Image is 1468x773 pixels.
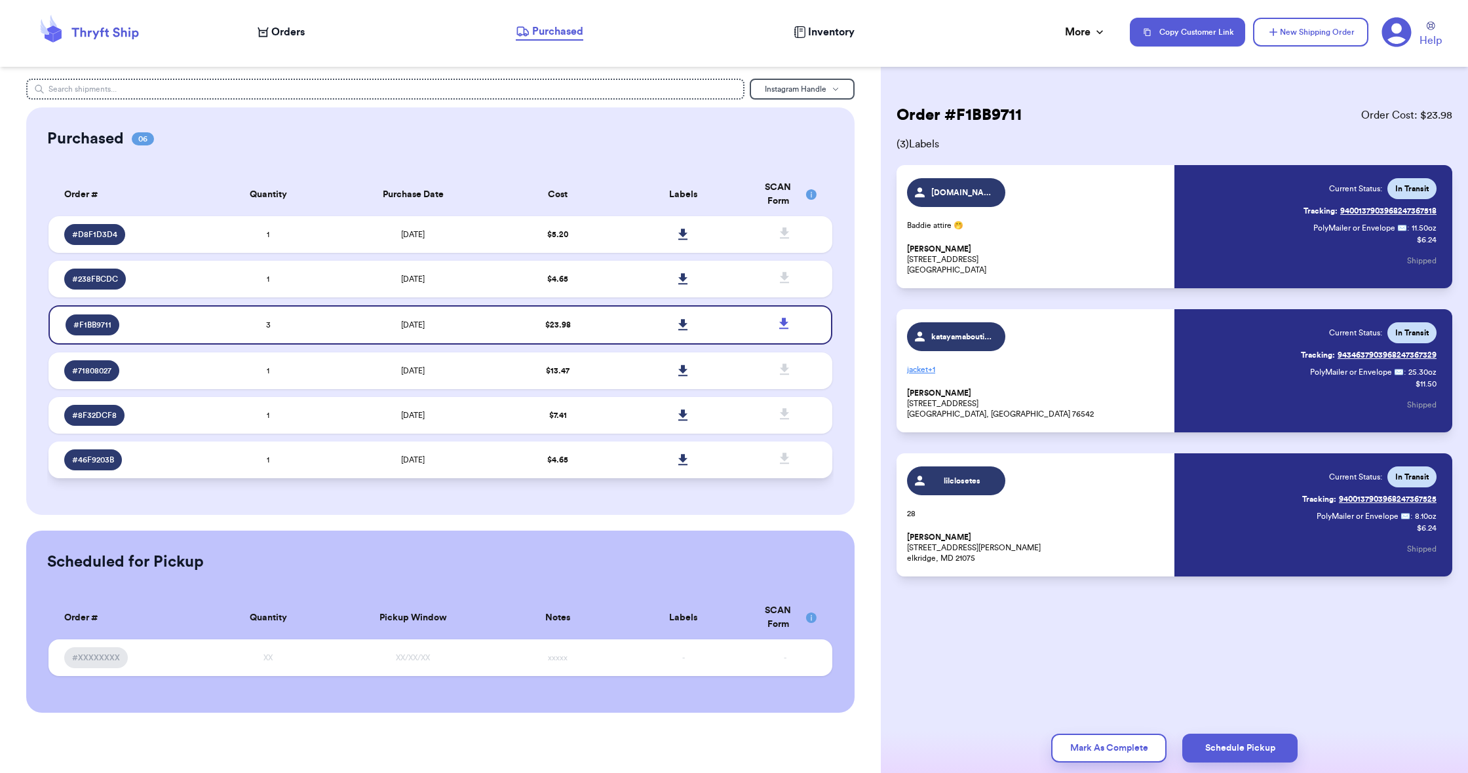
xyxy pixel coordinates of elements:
[682,654,685,662] span: -
[907,388,971,398] span: [PERSON_NAME]
[1130,18,1245,47] button: Copy Customer Link
[396,654,430,662] span: XX/XX/XX
[1317,512,1410,520] span: PolyMailer or Envelope ✉️
[495,596,621,639] th: Notes
[907,244,1167,275] p: [STREET_ADDRESS] [GEOGRAPHIC_DATA]
[1417,235,1437,245] p: $ 6.24
[621,596,746,639] th: Labels
[907,508,1167,519] p: 28
[72,274,118,284] span: # 238FBCDC
[1395,183,1429,194] span: In Transit
[549,411,567,419] span: $ 7.41
[401,367,425,375] span: [DATE]
[1310,368,1404,376] span: PolyMailer or Envelope ✉️
[401,321,425,329] span: [DATE]
[1412,223,1437,233] span: 11.50 oz
[931,476,994,486] span: lilclosetes
[1410,511,1412,521] span: :
[1361,107,1452,123] span: Order Cost: $ 23.98
[267,456,269,464] span: 1
[1065,24,1106,40] div: More
[267,367,269,375] span: 1
[267,231,269,238] span: 1
[47,552,204,573] h2: Scheduled for Pickup
[532,24,583,39] span: Purchased
[401,456,425,464] span: [DATE]
[266,321,271,329] span: 3
[897,105,1022,126] h2: Order # F1BB9711
[258,24,305,40] a: Orders
[1415,511,1437,521] span: 8.10 oz
[1404,367,1406,377] span: :
[271,24,305,40] span: Orders
[1395,328,1429,338] span: In Transit
[907,244,971,254] span: [PERSON_NAME]
[907,532,1167,563] p: [STREET_ADDRESS][PERSON_NAME] elkridge, MD 21075
[1329,328,1382,338] span: Current Status:
[1420,33,1442,48] span: Help
[516,24,583,41] a: Purchased
[545,321,571,329] span: $ 23.98
[1182,734,1298,763] button: Schedule Pickup
[1329,472,1382,482] span: Current Status:
[754,181,817,208] div: SCAN Form
[1407,535,1437,563] button: Shipped
[1302,489,1437,510] a: Tracking:9400137903968247367525
[1253,18,1368,47] button: New Shipping Order
[401,275,425,283] span: [DATE]
[1416,379,1437,389] p: $ 11.50
[73,320,111,330] span: # F1BB9711
[928,366,935,373] span: + 1
[72,366,111,376] span: # 71808027
[1051,734,1167,763] button: Mark As Complete
[621,173,746,216] th: Labels
[401,411,425,419] span: [DATE]
[267,275,269,283] span: 1
[754,604,817,632] div: SCAN Form
[808,24,855,40] span: Inventory
[1301,350,1335,360] span: Tracking:
[1313,224,1407,232] span: PolyMailer or Envelope ✉️
[48,173,205,216] th: Order #
[72,410,117,421] span: # 8F32DCF8
[931,331,994,342] span: katayamaboutique
[1304,206,1338,216] span: Tracking:
[331,596,495,639] th: Pickup Window
[1407,246,1437,275] button: Shipped
[205,596,330,639] th: Quantity
[132,132,154,145] span: 06
[784,654,786,662] span: -
[547,231,568,238] span: $ 5.20
[48,596,205,639] th: Order #
[750,79,855,100] button: Instagram Handle
[907,359,1167,380] p: jacket
[1417,523,1437,533] p: $ 6.24
[548,654,568,662] span: xxxxx
[931,187,994,198] span: [DOMAIN_NAME]
[72,652,120,663] span: #XXXXXXXX
[897,136,1452,152] span: ( 3 ) Labels
[267,411,269,419] span: 1
[1407,223,1409,233] span: :
[546,367,570,375] span: $ 13.47
[47,128,124,149] h2: Purchased
[907,220,1167,231] p: Baddie attire 🤭
[495,173,621,216] th: Cost
[72,229,117,240] span: # D8F1D3D4
[401,231,425,238] span: [DATE]
[547,456,568,464] span: $ 4.65
[263,654,273,662] span: XX
[907,533,971,542] span: [PERSON_NAME]
[205,173,330,216] th: Quantity
[1420,22,1442,48] a: Help
[1302,494,1336,504] span: Tracking:
[765,85,826,93] span: Instagram Handle
[1301,345,1437,366] a: Tracking:9434637903968247367329
[547,275,568,283] span: $ 4.65
[72,455,114,465] span: # 46F9203B
[1407,390,1437,419] button: Shipped
[1329,183,1382,194] span: Current Status:
[1408,367,1437,377] span: 25.30 oz
[1395,472,1429,482] span: In Transit
[794,24,855,40] a: Inventory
